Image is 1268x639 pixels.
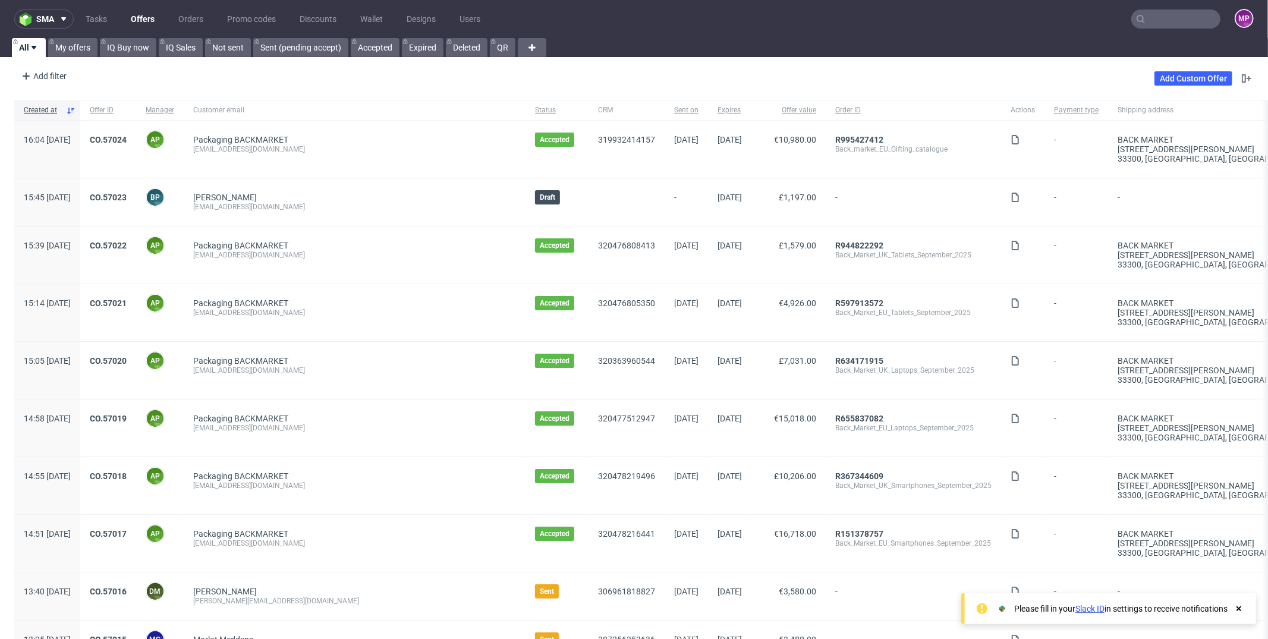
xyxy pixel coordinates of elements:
[835,144,992,154] div: Back_market_EU_Gifting_catalogue
[674,471,698,481] span: [DATE]
[774,135,816,144] span: €10,980.00
[535,105,579,115] span: Status
[540,529,570,539] span: Accepted
[90,529,127,539] a: CO.57017
[24,529,71,539] span: 14:51 [DATE]
[674,241,698,250] span: [DATE]
[598,356,655,366] a: 320363960544
[674,587,698,596] span: [DATE]
[159,38,203,57] a: IQ Sales
[835,105,992,115] span: Order ID
[24,356,71,366] span: 15:05 [DATE]
[718,529,742,539] span: [DATE]
[90,193,127,202] a: CO.57023
[147,131,163,148] figcaption: AP
[540,135,570,144] span: Accepted
[598,529,655,539] a: 320478216441
[598,414,655,423] a: 320477512947
[540,414,570,423] span: Accepted
[1236,10,1253,27] figcaption: MP
[24,587,71,596] span: 13:40 [DATE]
[90,587,127,596] a: CO.57016
[835,481,992,490] div: Back_Market_UK_Smartphones_September_2025
[835,250,992,260] div: Back_Market_UK_Tablets_September_2025
[1054,298,1099,327] span: -
[835,539,992,548] div: Back_Market_EU_Smartphones_September_2025
[598,471,655,481] a: 320478219496
[147,468,163,484] figcaption: AP
[835,366,992,375] div: Back_Market_UK_Laptops_September_2025
[193,193,257,202] a: [PERSON_NAME]
[292,10,344,29] a: Discounts
[1054,471,1099,500] span: -
[835,414,883,423] a: R655837082
[90,135,127,144] a: CO.57024
[24,193,71,202] span: 15:45 [DATE]
[718,587,742,596] span: [DATE]
[540,298,570,308] span: Accepted
[674,105,698,115] span: Sent on
[779,193,816,202] span: £1,197.00
[24,471,71,481] span: 14:55 [DATE]
[1014,603,1228,615] div: Please fill in your in settings to receive notifications
[835,308,992,317] div: Back_Market_EU_Tablets_September_2025
[24,241,71,250] span: 15:39 [DATE]
[90,471,127,481] a: CO.57018
[674,193,698,212] span: -
[1011,105,1035,115] span: Actions
[193,202,516,212] div: [EMAIL_ADDRESS][DOMAIN_NAME]
[835,356,883,366] a: R634171915
[1054,193,1099,212] span: -
[14,10,74,29] button: sma
[718,356,742,366] span: [DATE]
[490,38,515,57] a: QR
[353,10,390,29] a: Wallet
[779,587,816,596] span: €3,580.00
[779,356,816,366] span: £7,031.00
[78,10,114,29] a: Tasks
[147,189,163,206] figcaption: BP
[90,298,127,308] a: CO.57021
[718,471,742,481] span: [DATE]
[598,241,655,250] a: 320476808413
[761,105,816,115] span: Offer value
[835,587,992,606] span: -
[147,410,163,427] figcaption: AP
[718,414,742,423] span: [DATE]
[36,15,54,23] span: sma
[1054,135,1099,163] span: -
[996,603,1008,615] img: Slack
[193,596,516,606] div: [PERSON_NAME][EMAIL_ADDRESS][DOMAIN_NAME]
[193,144,516,154] div: [EMAIL_ADDRESS][DOMAIN_NAME]
[674,298,698,308] span: [DATE]
[147,525,163,542] figcaption: AP
[540,193,555,202] span: Draft
[90,105,127,115] span: Offer ID
[718,135,742,144] span: [DATE]
[598,298,655,308] a: 320476805350
[399,10,443,29] a: Designs
[193,366,516,375] div: [EMAIL_ADDRESS][DOMAIN_NAME]
[835,529,883,539] a: R151378757
[147,295,163,311] figcaption: AP
[100,38,156,57] a: IQ Buy now
[1154,71,1232,86] a: Add Custom Offer
[598,587,655,596] a: 306961818827
[171,10,210,29] a: Orders
[146,105,174,115] span: Manager
[20,12,36,26] img: logo
[774,529,816,539] span: €16,718.00
[24,105,61,115] span: Created at
[193,250,516,260] div: [EMAIL_ADDRESS][DOMAIN_NAME]
[446,38,487,57] a: Deleted
[220,10,283,29] a: Promo codes
[718,298,742,308] span: [DATE]
[674,135,698,144] span: [DATE]
[193,423,516,433] div: [EMAIL_ADDRESS][DOMAIN_NAME]
[1054,105,1099,115] span: Payment type
[24,298,71,308] span: 15:14 [DATE]
[205,38,251,57] a: Not sent
[193,471,288,481] a: Packaging BACKMARKET
[598,135,655,144] a: 319932414157
[774,414,816,423] span: €15,018.00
